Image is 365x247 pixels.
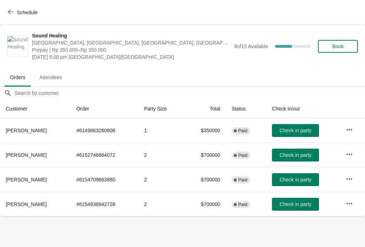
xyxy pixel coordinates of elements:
[4,6,43,19] button: Schedule
[318,40,358,53] button: Book
[279,128,311,133] span: Check in party
[184,118,226,143] td: $350000
[17,10,37,15] span: Schedule
[184,167,226,192] td: $700000
[272,124,319,137] button: Check in party
[138,99,184,118] th: Party Size
[71,167,138,192] td: # 6154709663880
[138,143,184,167] td: 2
[332,43,344,49] span: Book
[6,152,47,158] span: [PERSON_NAME]
[14,87,365,99] input: Search by customer
[71,192,138,216] td: # 6154936942728
[238,177,247,183] span: Paid
[226,99,266,118] th: Status
[71,143,138,167] td: # 6152746664072
[234,43,268,49] span: 8 of 15 Available
[279,152,311,158] span: Check in party
[32,46,231,53] span: Prepay | Rp 350.000–Rp 350.000
[6,177,47,182] span: [PERSON_NAME]
[266,99,340,118] th: Check in/out
[238,202,247,207] span: Paid
[138,118,184,143] td: 1
[7,36,28,57] img: Sound Healing
[34,71,68,84] span: Attendees
[71,99,138,118] th: Order
[272,198,319,211] button: Check in party
[238,128,247,134] span: Paid
[279,177,311,182] span: Check in party
[32,39,231,46] span: [GEOGRAPHIC_DATA], [GEOGRAPHIC_DATA], [GEOGRAPHIC_DATA], [GEOGRAPHIC_DATA], [GEOGRAPHIC_DATA]
[184,192,226,216] td: $700000
[238,153,247,158] span: Paid
[279,201,311,207] span: Check in party
[32,53,231,61] span: [DATE] 5:00 pm [GEOGRAPHIC_DATA]/[GEOGRAPHIC_DATA]
[32,32,231,39] span: Sound Healing
[138,167,184,192] td: 2
[71,118,138,143] td: # 6149663260808
[138,192,184,216] td: 2
[272,173,319,186] button: Check in party
[272,149,319,161] button: Check in party
[184,99,226,118] th: Total
[4,71,31,84] span: Orders
[184,143,226,167] td: $700000
[6,201,47,207] span: [PERSON_NAME]
[6,128,47,133] span: [PERSON_NAME]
